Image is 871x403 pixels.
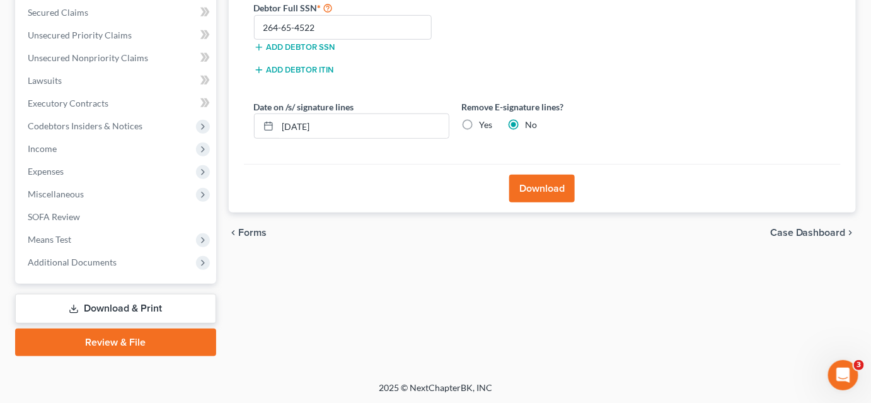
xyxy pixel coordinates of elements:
span: Executory Contracts [28,98,108,108]
i: chevron_left [229,228,239,238]
input: MM/DD/YYYY [278,114,449,138]
a: Lawsuits [18,69,216,92]
span: SOFA Review [28,211,80,222]
a: Executory Contracts [18,92,216,115]
input: XXX-XX-XXXX [254,15,432,40]
span: Additional Documents [28,257,117,267]
span: Expenses [28,166,64,177]
a: Unsecured Nonpriority Claims [18,47,216,69]
label: Yes [480,119,493,131]
button: Download [509,175,575,202]
iframe: Intercom live chat [828,360,858,390]
span: Unsecured Priority Claims [28,30,132,40]
span: Case Dashboard [770,228,846,238]
label: Date on /s/ signature lines [254,100,354,114]
a: Download & Print [15,294,216,324]
a: Unsecured Priority Claims [18,24,216,47]
span: Income [28,143,57,154]
i: chevron_right [846,228,856,238]
a: Secured Claims [18,1,216,24]
span: Means Test [28,234,71,245]
a: SOFA Review [18,206,216,228]
button: Add debtor ITIN [254,65,334,75]
span: Forms [239,228,267,238]
button: chevron_left Forms [229,228,284,238]
label: No [526,119,538,131]
span: Codebtors Insiders & Notices [28,120,142,131]
span: Secured Claims [28,7,88,18]
span: Miscellaneous [28,189,84,199]
a: Case Dashboard chevron_right [770,228,856,238]
a: Review & File [15,329,216,356]
button: Add debtor SSN [254,42,335,52]
span: Unsecured Nonpriority Claims [28,52,148,63]
span: Lawsuits [28,75,62,86]
span: 3 [854,360,864,370]
label: Remove E-signature lines? [462,100,657,114]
